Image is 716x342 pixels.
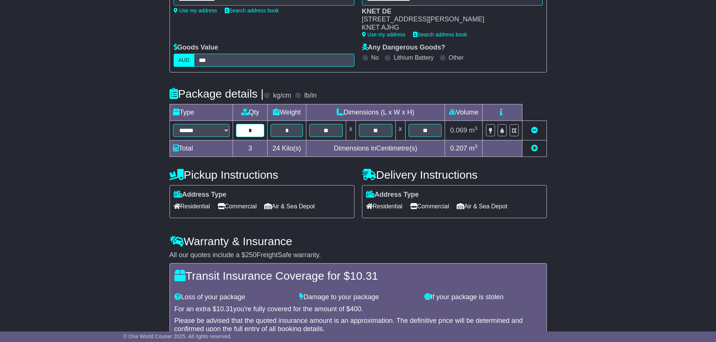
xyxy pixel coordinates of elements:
sup: 3 [475,143,478,149]
a: Use my address [362,32,406,38]
label: No [371,54,379,61]
h4: Package details | [170,87,264,100]
h4: Pickup Instructions [170,169,354,181]
label: AUD [174,54,195,67]
div: KNET AJHG [362,24,535,32]
td: Kilo(s) [268,140,306,157]
div: All our quotes include a $ FreightSafe warranty. [170,251,547,259]
div: KNET DE [362,8,535,16]
td: Qty [233,104,268,121]
div: Damage to your package [295,293,421,301]
sup: 3 [475,125,478,131]
td: Dimensions (L x W x H) [306,104,445,121]
td: Dimensions in Centimetre(s) [306,140,445,157]
label: Address Type [174,191,227,199]
label: Lithium Battery [394,54,434,61]
div: Please be advised that the quoted insurance amount is an approximation. The definitive price will... [174,317,542,333]
span: Air & Sea Depot [457,200,507,212]
label: Other [449,54,464,61]
span: 400 [350,305,361,313]
div: [STREET_ADDRESS][PERSON_NAME] [362,15,535,24]
span: Commercial [218,200,257,212]
a: Remove this item [531,127,538,134]
span: Commercial [410,200,449,212]
div: For an extra $ you're fully covered for the amount of $ . [174,305,542,313]
td: Total [170,140,233,157]
td: Weight [268,104,306,121]
h4: Transit Insurance Coverage for $ [174,270,542,282]
label: Goods Value [174,44,218,52]
a: Search address book [225,8,279,14]
span: m [469,127,478,134]
label: Any Dangerous Goods? [362,44,445,52]
label: Address Type [366,191,419,199]
td: x [346,121,356,140]
td: x [395,121,405,140]
span: © One World Courier 2025. All rights reserved. [123,333,232,339]
h4: Warranty & Insurance [170,235,547,247]
a: Add new item [531,145,538,152]
div: Loss of your package [171,293,296,301]
span: Residential [174,200,210,212]
span: 0.069 [450,127,467,134]
span: 250 [245,251,257,259]
span: 10.31 [216,305,233,313]
td: Volume [445,104,483,121]
a: Use my address [174,8,217,14]
td: 3 [233,140,268,157]
span: Air & Sea Depot [264,200,315,212]
label: lb/in [304,92,316,100]
span: Residential [366,200,403,212]
span: m [469,145,478,152]
td: Type [170,104,233,121]
span: 24 [272,145,280,152]
h4: Delivery Instructions [362,169,547,181]
a: Search address book [413,32,467,38]
span: 0.207 [450,145,467,152]
span: 10.31 [350,270,378,282]
label: kg/cm [273,92,291,100]
div: If your package is stolen [421,293,546,301]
